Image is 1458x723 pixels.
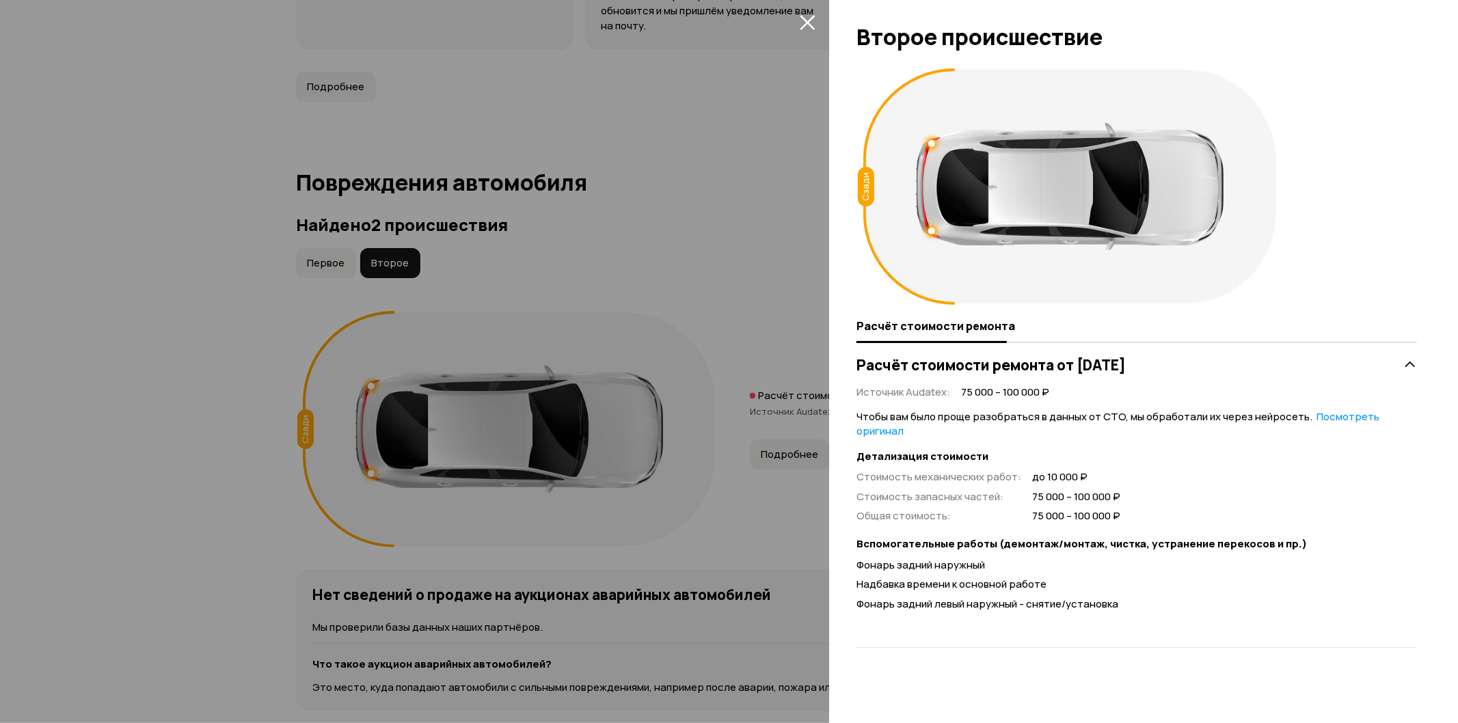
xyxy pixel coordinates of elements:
[856,577,1047,591] span: Надбавка времени к основной работе
[856,508,951,523] span: Общая стоимость :
[1032,509,1120,523] span: 75 000 – 100 000 ₽
[856,597,1118,611] span: Фонарь задний левый наружный - снятие/установка
[856,356,1126,374] h3: Расчёт стоимости ремонта от [DATE]
[856,450,1417,464] strong: Детализация стоимости
[796,11,818,33] button: закрыть
[1032,490,1120,504] span: 75 000 – 100 000 ₽
[856,537,1417,551] strong: Вспомогательные работы (демонтаж/монтаж, чистка, устранение перекосов и пр.)
[856,319,1015,333] span: Расчёт стоимости ремонта
[856,409,1379,438] a: Посмотреть оригинал
[856,385,950,399] span: Источник Audatex :
[1032,470,1120,485] span: до 10 000 ₽
[856,489,1003,504] span: Стоимость запасных частей :
[856,558,985,572] span: Фонарь задний наружный
[961,385,1049,400] span: 75 000 – 100 000 ₽
[856,469,1021,484] span: Стоимость механических работ :
[858,167,874,206] div: Сзади
[856,409,1379,438] span: Чтобы вам было проще разобраться в данных от СТО, мы обработали их через нейросеть.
